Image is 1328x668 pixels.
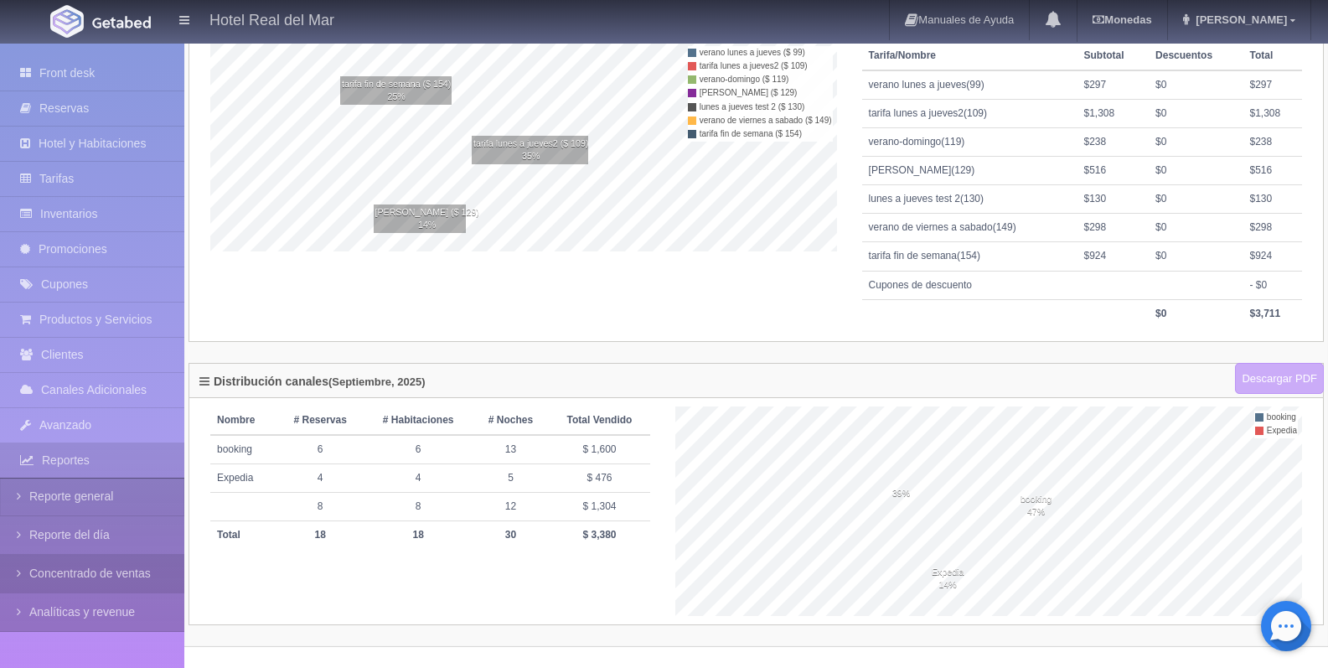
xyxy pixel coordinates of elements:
td: $1,308 [1243,99,1302,127]
td: verano-domingo(119) [862,127,1077,156]
td: $238 [1077,127,1150,156]
span: [PERSON_NAME] [1191,13,1287,26]
label: (Septiembre, 2025) [328,376,426,388]
td: 4 [277,464,364,493]
td: $0 [1149,214,1243,242]
div: Expedia 14% [930,564,966,593]
th: # Noches [473,406,549,435]
td: 8 [364,493,473,521]
td: - $0 [1243,271,1302,299]
td: 5 [473,464,549,493]
td: [PERSON_NAME](129) [862,157,1077,185]
td: $1,308 [1077,99,1150,127]
td: $924 [1077,242,1150,271]
td: $238 [1243,127,1302,156]
td: $0 [1149,242,1243,271]
th: $0 [1149,299,1243,328]
td: [PERSON_NAME] ($ 129) [697,86,833,100]
td: $130 [1243,185,1302,214]
td: verano-domingo ($ 119) [697,73,833,86]
td: $130 [1077,185,1150,214]
td: Expedia [1264,424,1298,438]
td: lunes a jueves test 2(130) [862,185,1077,214]
td: booking [210,435,277,464]
img: Getabed [50,5,84,38]
div: booking 47% [1019,491,1053,520]
td: lunes a jueves test 2 ($ 130) [697,101,833,114]
td: $297 [1243,70,1302,100]
td: booking [1264,411,1298,424]
td: $516 [1077,157,1150,185]
td: 13 [473,435,549,464]
td: $516 [1243,157,1302,185]
th: 18 [277,521,364,550]
h4: Hotel Real del Mar [209,8,334,29]
td: tarifa fin de semana ($ 154) [697,127,833,141]
th: Tarifa/Nombre [862,42,1077,70]
img: Getabed [92,16,151,28]
div: 39% [891,473,912,501]
td: 4 [364,464,473,493]
td: $0 [1149,99,1243,127]
td: 12 [473,493,549,521]
td: $ 1,304 [549,493,651,521]
th: Descuentos [1149,42,1243,70]
td: Cupones de descuento [862,271,1243,299]
td: tarifa lunes a jueves2 ($ 109) [697,60,833,73]
td: tarifa lunes a jueves2(109) [862,99,1077,127]
th: # Habitaciones [364,406,473,435]
th: $ 3,380 [549,521,651,550]
td: verano de viernes a sabado(149) [862,214,1077,242]
td: $0 [1149,185,1243,214]
a: Descargar PDF [1235,363,1324,395]
td: $924 [1243,242,1302,271]
th: 30 [473,521,549,550]
td: $298 [1077,214,1150,242]
div: tarifa fin de semana ($ 154) 25% [340,76,452,105]
td: $ 1,600 [549,435,651,464]
td: $ 476 [549,464,651,493]
td: verano lunes a jueves ($ 99) [697,46,833,60]
td: $298 [1243,214,1302,242]
td: verano de viernes a sabado ($ 149) [697,114,833,127]
b: Monedas [1093,13,1151,26]
th: 18 [364,521,473,550]
td: $0 [1149,157,1243,185]
td: $0 [1149,127,1243,156]
td: $297 [1077,70,1150,100]
td: Expedia [210,464,277,493]
h4: Distribución canales [199,375,426,392]
td: $0 [1149,70,1243,100]
td: 8 [277,493,364,521]
th: Nombre [210,406,277,435]
th: # Reservas [277,406,364,435]
td: 6 [277,435,364,464]
td: tarifa fin de semana(154) [862,242,1077,271]
td: 6 [364,435,473,464]
td: verano lunes a jueves(99) [862,70,1077,100]
th: Total [1243,42,1302,70]
th: Total Vendido [549,406,651,435]
div: [PERSON_NAME] ($ 129) 14% [374,205,481,233]
th: $3,711 [1243,299,1302,328]
div: tarifa lunes a jueves2 ($ 109) 35% [472,136,590,164]
th: Total [210,521,277,550]
th: Subtotal [1077,42,1150,70]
